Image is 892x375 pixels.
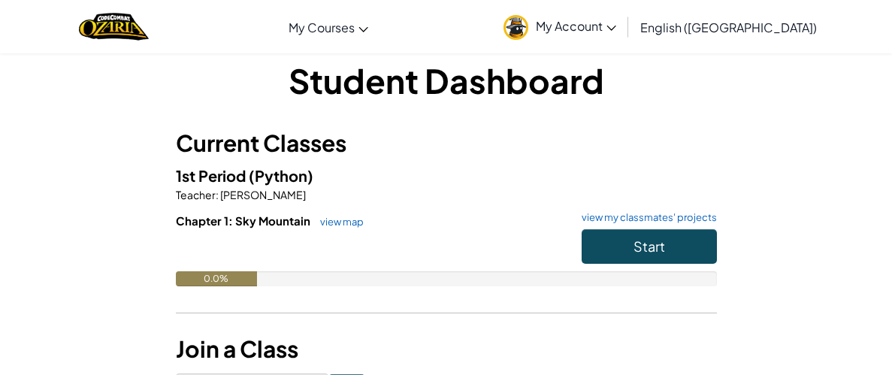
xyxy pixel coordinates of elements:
span: English ([GEOGRAPHIC_DATA]) [640,20,817,35]
h3: Join a Class [176,332,717,366]
a: view map [313,216,364,228]
h1: Student Dashboard [176,57,717,104]
a: English ([GEOGRAPHIC_DATA]) [633,7,824,47]
img: avatar [503,15,528,40]
span: Teacher [176,188,216,201]
img: Home [79,11,149,42]
span: (Python) [249,166,313,185]
a: view my classmates' projects [574,213,717,222]
div: 0.0% [176,271,257,286]
span: My Courses [289,20,355,35]
a: Ozaria by CodeCombat logo [79,11,149,42]
span: My Account [536,18,616,34]
span: Chapter 1: Sky Mountain [176,213,313,228]
span: : [216,188,219,201]
span: 1st Period [176,166,249,185]
a: My Account [496,3,624,50]
h3: Current Classes [176,126,717,160]
a: My Courses [281,7,376,47]
span: Start [633,237,665,255]
button: Start [582,229,717,264]
span: [PERSON_NAME] [219,188,306,201]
